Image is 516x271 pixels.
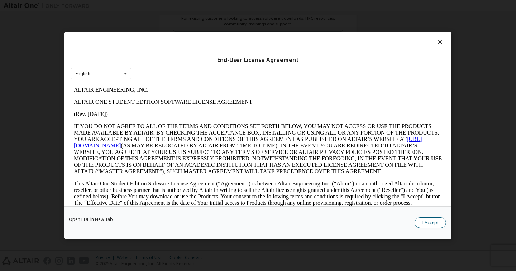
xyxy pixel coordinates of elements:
[3,15,371,21] p: ALTAIR ONE STUDENT EDITION SOFTWARE LICENSE AGREEMENT
[415,217,446,228] button: I Accept
[76,72,90,76] div: English
[3,39,371,91] p: IF YOU DO NOT AGREE TO ALL OF THE TERMS AND CONDITIONS SET FORTH BELOW, YOU MAY NOT ACCESS OR USE...
[71,57,445,64] div: End-User License Agreement
[3,3,371,9] p: ALTAIR ENGINEERING, INC.
[3,52,351,65] a: [URL][DOMAIN_NAME]
[69,217,113,222] a: Open PDF in New Tab
[3,97,371,122] p: This Altair One Student Edition Software License Agreement (“Agreement”) is between Altair Engine...
[3,27,371,34] p: (Rev. [DATE])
